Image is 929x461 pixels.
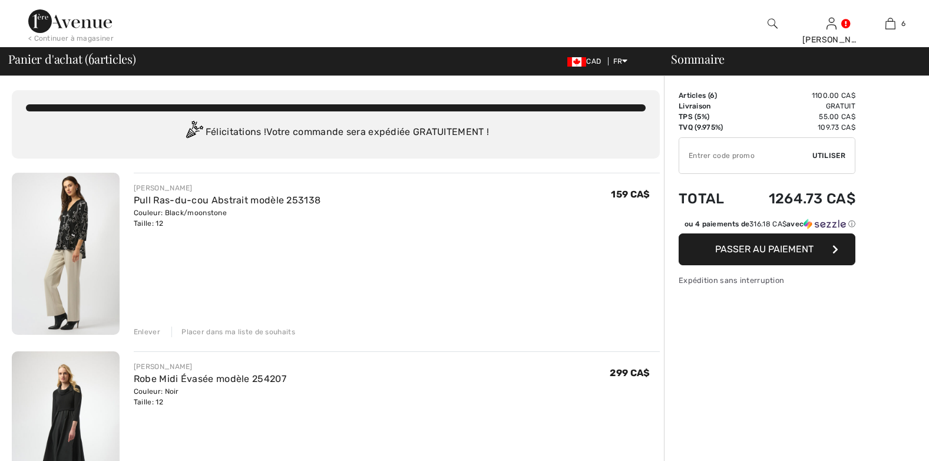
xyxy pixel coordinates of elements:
[134,386,286,407] div: Couleur: Noir Taille: 12
[802,34,860,46] div: [PERSON_NAME]
[28,9,112,33] img: 1ère Avenue
[685,219,855,229] div: ou 4 paiements de avec
[134,208,320,229] div: Couleur: Black/moonstone Taille: 12
[134,327,160,337] div: Enlever
[804,219,846,229] img: Sezzle
[12,173,120,335] img: Pull Ras-du-cou Abstrait modèle 253138
[679,138,812,173] input: Code promo
[715,243,814,255] span: Passer au paiement
[88,50,94,65] span: 6
[610,367,650,378] span: 299 CA$
[901,18,905,29] span: 6
[861,17,919,31] a: 6
[885,17,895,31] img: Mon panier
[182,121,206,144] img: Congratulation2.svg
[739,111,855,122] td: 55.00 CA$
[749,220,786,228] span: 316.18 CA$
[679,90,739,101] td: Articles ( )
[710,91,715,100] span: 6
[613,57,628,65] span: FR
[567,57,586,67] img: Canadian Dollar
[826,18,837,29] a: Se connecter
[171,327,295,337] div: Placer dans ma liste de souhaits
[739,179,855,219] td: 1264.73 CA$
[768,17,778,31] img: recherche
[739,90,855,101] td: 1100.00 CA$
[679,122,739,133] td: TVQ (9.975%)
[679,219,855,233] div: ou 4 paiements de316.18 CA$avecSezzle Cliquez pour en savoir plus sur Sezzle
[826,17,837,31] img: Mes infos
[679,101,739,111] td: Livraison
[611,189,650,200] span: 159 CA$
[567,57,606,65] span: CAD
[134,195,320,206] a: Pull Ras-du-cou Abstrait modèle 253138
[28,33,114,44] div: < Continuer à magasiner
[679,111,739,122] td: TPS (5%)
[134,373,286,384] a: Robe Midi Évasée modèle 254207
[679,179,739,219] td: Total
[812,150,845,161] span: Utiliser
[739,101,855,111] td: Gratuit
[679,233,855,265] button: Passer au paiement
[657,53,922,65] div: Sommaire
[8,53,136,65] span: Panier d'achat ( articles)
[26,121,646,144] div: Félicitations ! Votre commande sera expédiée GRATUITEMENT !
[134,361,286,372] div: [PERSON_NAME]
[134,183,320,193] div: [PERSON_NAME]
[739,122,855,133] td: 109.73 CA$
[679,275,855,286] div: Expédition sans interruption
